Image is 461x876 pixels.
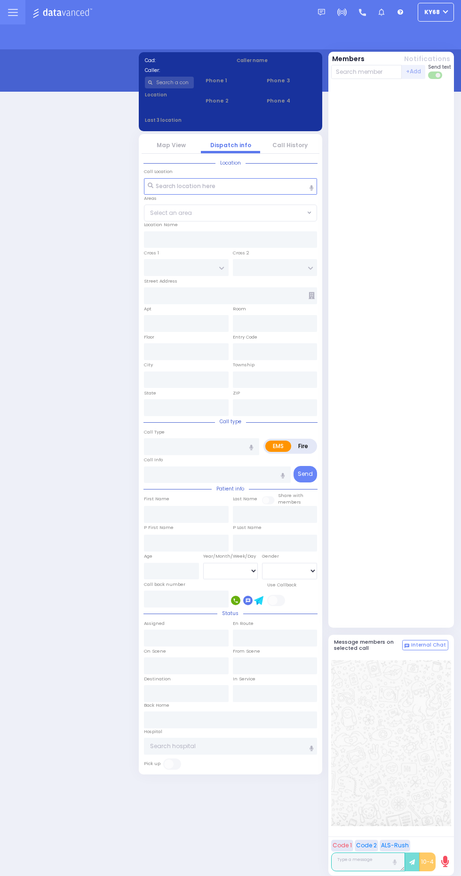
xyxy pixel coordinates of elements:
label: P Last Name [233,524,262,531]
label: City [144,362,153,368]
a: Dispatch info [210,141,251,149]
label: Age [144,553,152,560]
span: Call type [215,418,246,425]
div: Year/Month/Week/Day [203,553,258,560]
button: ky68 [418,3,454,22]
label: Last 3 location [145,117,231,124]
button: Code 2 [355,840,378,852]
label: Street Address [144,278,177,284]
button: Send [294,466,317,482]
label: Gender [262,553,279,560]
span: Status [217,610,243,617]
input: Search member [331,65,402,79]
label: On Scene [144,648,166,655]
label: In Service [233,676,255,682]
span: Patient info [212,485,249,492]
span: Internal Chat [411,642,446,648]
img: message.svg [318,9,325,16]
input: Search hospital [144,738,317,755]
button: ALS-Rush [380,840,410,852]
label: EMS [265,441,291,452]
label: Location Name [144,221,178,228]
label: Caller: [145,67,225,74]
label: Call Info [144,457,163,463]
label: First Name [144,496,169,502]
label: Call back number [144,581,185,588]
button: Code 1 [331,840,353,852]
small: Share with [278,492,303,498]
label: Apt [144,306,151,312]
span: Phone 3 [267,77,316,85]
span: Phone 1 [206,77,255,85]
span: Other building occupants [309,292,315,299]
label: Fire [291,441,316,452]
a: Map View [157,141,186,149]
span: Phone 4 [267,97,316,105]
label: Pick up [144,760,160,767]
label: Last Name [233,496,257,502]
label: Call Location [144,168,173,175]
span: ky68 [424,8,440,16]
label: Floor [144,334,154,340]
label: Areas [144,195,157,202]
input: Search location here [144,178,317,195]
img: Logo [32,7,95,18]
label: Township [233,362,254,368]
label: En Route [233,620,254,627]
label: Destination [144,676,171,682]
h5: Message members on selected call [334,639,403,651]
a: Call History [272,141,308,149]
img: comment-alt.png [405,644,409,648]
label: State [144,390,156,396]
label: Entry Code [233,334,257,340]
label: P First Name [144,524,174,531]
label: ZIP [233,390,240,396]
button: Internal Chat [402,640,448,650]
label: Location [145,91,194,98]
span: Send text [428,63,451,71]
label: Cross 2 [233,250,249,256]
span: Location [215,159,246,166]
label: Turn off text [428,71,443,80]
span: Select an area [150,209,192,217]
label: Cad: [145,57,225,64]
button: Members [332,54,365,64]
label: Call Type [144,429,165,435]
span: members [278,499,301,505]
label: Assigned [144,620,165,627]
label: Hospital [144,728,162,735]
span: Phone 2 [206,97,255,105]
button: Notifications [404,54,450,64]
label: From Scene [233,648,260,655]
label: Cross 1 [144,250,159,256]
label: Back Home [144,702,169,709]
label: Room [233,306,246,312]
input: Search a contact [145,77,194,88]
label: Use Callback [267,582,296,588]
label: Caller name [237,57,317,64]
